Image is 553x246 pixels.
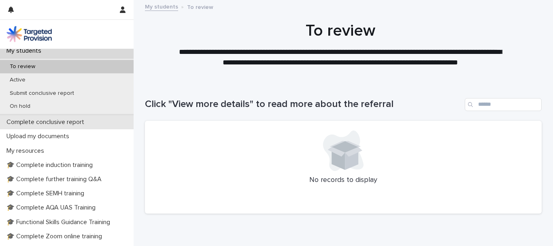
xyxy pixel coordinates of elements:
[3,90,81,97] p: Submit conclusive report
[3,204,102,212] p: 🎓 Complete AQA UAS Training
[6,26,52,42] img: M5nRWzHhSzIhMunXDL62
[3,118,91,126] p: Complete conclusive report
[142,21,539,41] h1: To review
[3,63,42,70] p: To review
[3,161,99,169] p: 🎓 Complete induction training
[145,2,178,11] a: My students
[465,98,542,111] input: Search
[155,176,532,185] p: No records to display
[3,218,117,226] p: 🎓 Functional Skills Guidance Training
[145,98,462,110] h1: Click "View more details" to read more about the referral
[3,190,91,197] p: 🎓 Complete SEMH training
[3,77,32,83] p: Active
[3,47,48,55] p: My students
[3,103,37,110] p: On hold
[3,147,51,155] p: My resources
[3,233,108,240] p: 🎓 Complete Zoom online training
[3,133,76,140] p: Upload my documents
[187,2,213,11] p: To review
[3,175,108,183] p: 🎓 Complete further training Q&A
